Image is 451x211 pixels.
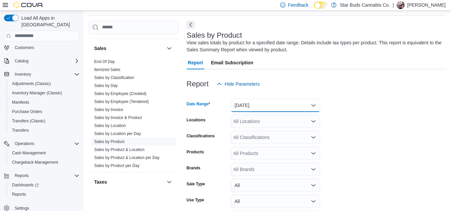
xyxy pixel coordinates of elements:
span: Report [188,56,203,69]
a: Sales by Invoice & Product [94,115,142,120]
button: Reports [12,172,31,180]
a: Inventory Manager (Classic) [9,89,65,97]
button: Reports [7,190,82,199]
a: Adjustments (Classic) [9,80,53,88]
button: Manifests [7,98,82,107]
div: Taxes [89,191,179,210]
span: Chargeback Management [9,158,79,166]
label: Use Type [187,197,204,203]
span: Customers [15,45,34,50]
button: Inventory [1,70,82,79]
button: Transfers (Classic) [7,116,82,126]
span: Inventory Manager (Classic) [9,89,79,97]
span: Transfers [9,126,79,134]
a: Sales by Location [94,123,126,128]
button: [DATE] [231,99,320,112]
a: Cash Management [9,149,48,157]
button: Transfers [7,126,82,135]
span: Catalog [12,57,79,65]
a: End Of Day [94,59,115,64]
span: Cash Management [12,150,46,156]
a: Transfers [9,126,31,134]
span: Adjustments (Classic) [12,81,51,86]
button: Catalog [12,57,31,65]
button: Taxes [165,178,173,186]
span: Hide Parameters [225,81,260,87]
button: Customers [1,43,82,52]
span: Transfers (Classic) [9,117,79,125]
a: Sales by Classification [94,75,134,80]
span: Inventory Manager (Classic) [12,90,62,96]
button: Open list of options [311,119,316,124]
span: Reports [9,190,79,198]
label: Sale Type [187,181,205,187]
span: Reports [15,173,29,178]
button: Taxes [94,179,164,185]
img: Cova [13,2,43,8]
span: Operations [12,140,79,148]
button: Inventory Manager (Classic) [7,88,82,98]
a: Sales by Employee (Created) [94,91,147,96]
button: Cash Management [7,148,82,158]
button: Adjustments (Classic) [7,79,82,88]
span: Purchase Orders [12,109,42,114]
div: Eric Dawes [397,1,405,9]
span: Operations [15,141,34,146]
a: Sales by Employee (Tendered) [94,99,149,104]
a: Sales by Product [94,139,125,144]
button: Open list of options [311,151,316,156]
span: Manifests [9,98,79,106]
span: Chargeback Management [12,160,58,165]
span: Sales by Invoice [94,107,123,112]
button: Next [187,21,195,29]
button: Sales [94,45,164,52]
label: Classifications [187,133,215,139]
div: Sales [89,58,179,172]
button: Sales [165,44,173,52]
span: Adjustments (Classic) [9,80,79,88]
a: Itemized Sales [94,67,121,72]
input: Dark Mode [314,2,328,9]
span: Load All Apps in [GEOGRAPHIC_DATA] [19,15,79,28]
a: Dashboards [7,180,82,190]
a: Transfers (Classic) [9,117,48,125]
a: Products to Archive [94,30,129,34]
span: Settings [15,206,29,211]
p: | [393,1,394,9]
span: Inventory [12,70,79,78]
span: Dashboards [12,182,39,188]
a: Sales by Product & Location per Day [94,155,160,160]
a: Sales by Product per Day [94,163,140,168]
a: Customers [12,44,37,52]
button: Catalog [1,56,82,66]
span: Catalog [15,58,28,64]
label: Date Range [187,101,210,107]
span: Reports [12,192,26,197]
button: Operations [1,139,82,148]
button: All [231,179,320,192]
a: Sales by Product & Location [94,147,145,152]
a: Sales by Location per Day [94,131,141,136]
span: Feedback [288,2,308,8]
a: Sales by Day [94,83,118,88]
button: Inventory [12,70,34,78]
h3: Sales [94,45,106,52]
span: Cash Management [9,149,79,157]
span: Customers [12,43,79,52]
span: Inventory [15,72,31,77]
label: Brands [187,165,200,171]
span: Transfers [12,128,29,133]
div: View sales totals by product for a specified date range. Details include tax types per product. T... [187,39,442,53]
span: Reports [12,172,79,180]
